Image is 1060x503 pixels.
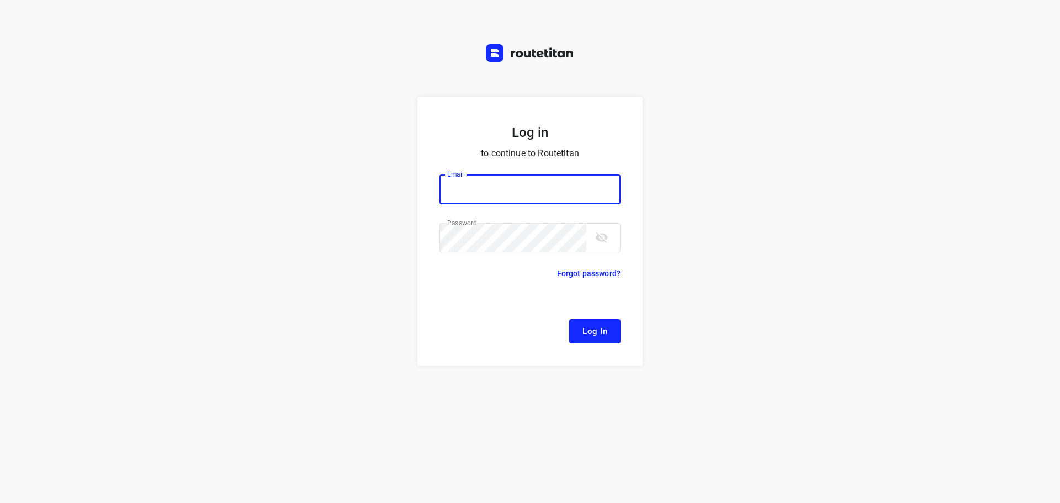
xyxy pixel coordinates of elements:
button: Log In [569,319,621,343]
p: Forgot password? [557,267,621,280]
p: to continue to Routetitan [439,146,621,161]
button: toggle password visibility [591,226,613,248]
span: Log In [582,324,607,338]
h5: Log in [439,124,621,141]
img: Routetitan [486,44,574,62]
